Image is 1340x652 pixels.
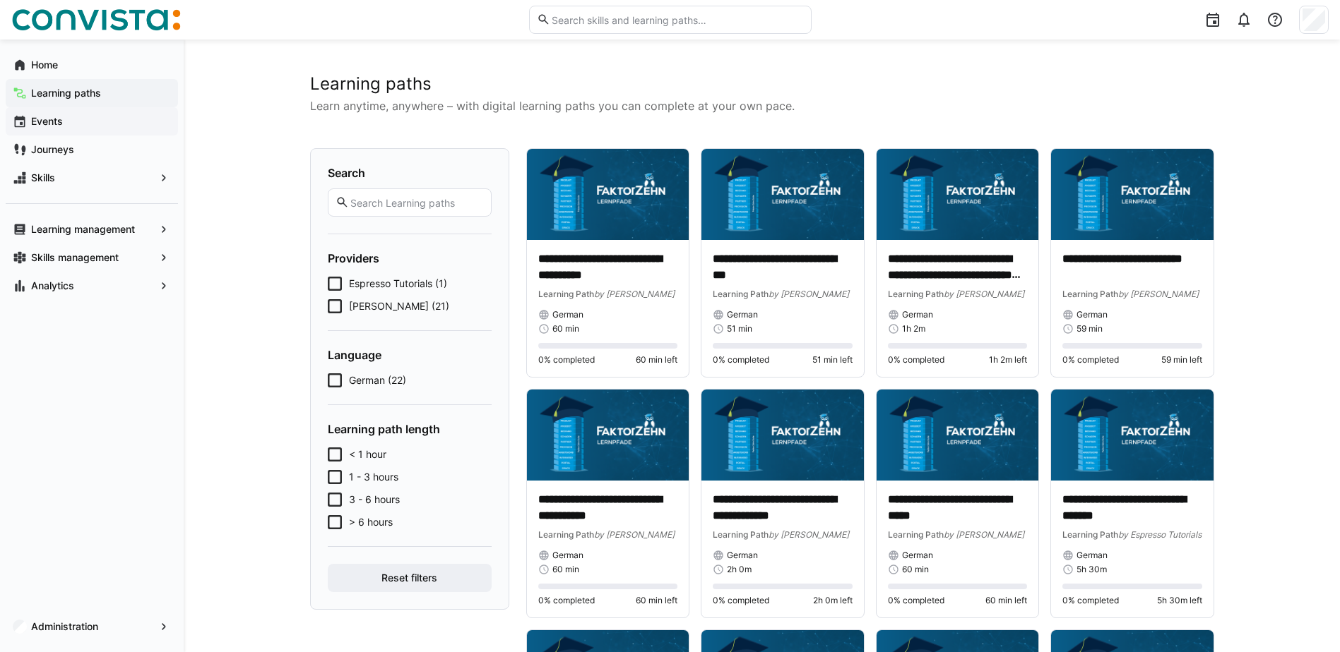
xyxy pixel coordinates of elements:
[538,529,594,540] span: Learning Path
[1062,354,1119,366] span: 0% completed
[349,277,447,291] span: Espresso Tutorials (1)
[877,149,1039,240] img: image
[1062,529,1118,540] span: Learning Path
[1062,595,1119,606] span: 0% completed
[902,309,933,320] span: German
[328,166,492,180] h4: Search
[538,354,595,366] span: 0% completed
[769,529,849,540] span: by [PERSON_NAME]
[713,529,769,540] span: Learning Path
[727,564,752,575] span: 2h 0m
[328,564,492,592] button: Reset filters
[1157,595,1202,606] span: 5h 30m left
[538,289,594,299] span: Learning Path
[944,289,1024,299] span: by [PERSON_NAME]
[349,299,449,313] span: [PERSON_NAME] (21)
[713,354,769,366] span: 0% completed
[349,493,400,507] span: 3 - 6 hours
[552,564,579,575] span: 60 min
[812,354,853,366] span: 51 min left
[550,13,803,26] input: Search skills and learning paths…
[1062,289,1118,299] span: Learning Path
[888,529,944,540] span: Learning Path
[552,323,579,334] span: 60 min
[1077,309,1108,320] span: German
[944,529,1024,540] span: by [PERSON_NAME]
[636,354,677,366] span: 60 min left
[552,309,583,320] span: German
[902,323,925,334] span: 1h 2m
[527,390,689,481] img: image
[713,289,769,299] span: Learning Path
[1118,289,1199,299] span: by [PERSON_NAME]
[349,447,386,461] span: < 1 hour
[552,550,583,561] span: German
[328,251,492,265] h4: Providers
[888,354,944,366] span: 0% completed
[1077,323,1103,334] span: 59 min
[727,550,758,561] span: German
[813,595,853,606] span: 2h 0m left
[636,595,677,606] span: 60 min left
[713,595,769,606] span: 0% completed
[769,289,849,299] span: by [PERSON_NAME]
[328,348,492,362] h4: Language
[888,595,944,606] span: 0% completed
[594,289,675,299] span: by [PERSON_NAME]
[902,550,933,561] span: German
[877,390,1039,481] img: image
[727,309,758,320] span: German
[379,571,439,585] span: Reset filters
[1118,529,1202,540] span: by Espresso Tutorials
[701,390,864,481] img: image
[328,422,492,436] h4: Learning path length
[310,73,1214,95] h2: Learning paths
[349,470,398,484] span: 1 - 3 hours
[985,595,1027,606] span: 60 min left
[1051,390,1214,481] img: image
[727,323,752,334] span: 51 min
[349,196,483,209] input: Search Learning paths
[538,595,595,606] span: 0% completed
[1051,149,1214,240] img: image
[1161,354,1202,366] span: 59 min left
[989,354,1027,366] span: 1h 2m left
[701,149,864,240] img: image
[349,515,393,529] span: > 6 hours
[888,289,944,299] span: Learning Path
[527,149,689,240] img: image
[1077,550,1108,561] span: German
[310,97,1214,114] p: Learn anytime, anywhere – with digital learning paths you can complete at your own pace.
[594,529,675,540] span: by [PERSON_NAME]
[902,564,929,575] span: 60 min
[1077,564,1107,575] span: 5h 30m
[349,373,406,387] span: German (22)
